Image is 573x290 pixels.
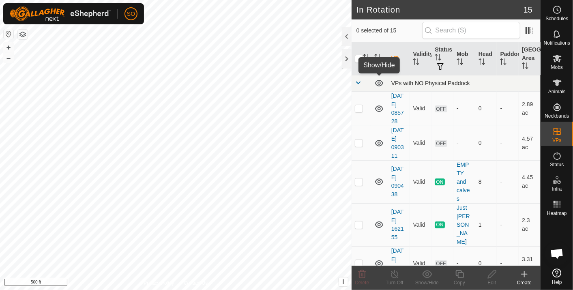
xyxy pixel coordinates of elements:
[457,139,472,147] div: -
[552,187,562,191] span: Infra
[410,126,431,160] td: Valid
[508,279,541,286] div: Create
[552,138,561,143] span: VPs
[144,279,174,287] a: Privacy Policy
[457,161,472,203] div: EMPTY and calves
[339,277,348,286] button: i
[391,208,404,241] a: [DATE] 162155
[545,114,569,118] span: Neckbands
[435,140,447,147] span: OFF
[545,16,568,21] span: Schedules
[363,55,369,62] p-sorticon: Activate to sort
[497,42,519,75] th: Paddock
[391,80,537,86] div: VPs with NO Physical Paddock
[410,42,431,75] th: Validity
[127,10,135,18] span: SO
[356,5,524,15] h2: In Rotation
[545,241,569,266] div: Open chat
[411,279,443,286] div: Show/Hide
[410,91,431,126] td: Valid
[410,246,431,281] td: Valid
[431,42,453,75] th: Status
[391,92,404,125] a: [DATE] 085728
[475,203,497,246] td: 1
[552,280,562,285] span: Help
[548,89,566,94] span: Animals
[391,247,404,279] a: [DATE] 164233
[475,91,497,126] td: 0
[519,91,541,126] td: 2.89 ac
[497,126,519,160] td: -
[410,203,431,246] td: Valid
[547,211,567,216] span: Heatmap
[475,42,497,75] th: Head
[342,278,344,285] span: i
[457,104,472,113] div: -
[378,279,411,286] div: Turn Off
[4,29,13,39] button: Reset Map
[457,259,472,268] div: -
[544,41,570,45] span: Notifications
[435,260,447,267] span: OFF
[457,60,463,66] p-sorticon: Activate to sort
[184,279,208,287] a: Contact Us
[497,203,519,246] td: -
[356,26,422,35] span: 0 selected of 15
[435,55,441,62] p-sorticon: Activate to sort
[453,42,475,75] th: Mob
[413,60,419,66] p-sorticon: Activate to sort
[497,160,519,203] td: -
[388,42,410,75] th: VP
[550,162,564,167] span: Status
[422,22,520,39] input: Search (S)
[457,204,472,246] div: Just [PERSON_NAME]
[479,60,485,66] p-sorticon: Activate to sort
[519,246,541,281] td: 3.31 ac
[519,203,541,246] td: 2.3 ac
[541,265,573,288] a: Help
[476,279,508,286] div: Edit
[519,160,541,203] td: 4.45 ac
[391,165,404,198] a: [DATE] 090438
[551,65,563,70] span: Mobs
[435,221,444,228] span: ON
[500,60,506,66] p-sorticon: Activate to sort
[519,42,541,75] th: [GEOGRAPHIC_DATA] Area
[435,178,444,185] span: ON
[497,246,519,281] td: -
[10,6,111,21] img: Gallagher Logo
[355,280,369,286] span: Delete
[497,91,519,126] td: -
[410,160,431,203] td: Valid
[443,279,476,286] div: Copy
[522,64,528,70] p-sorticon: Activate to sort
[524,4,532,16] span: 15
[435,105,447,112] span: OFF
[475,126,497,160] td: 0
[475,160,497,203] td: 8
[475,246,497,281] td: 0
[374,55,381,62] p-sorticon: Activate to sort
[18,30,28,39] button: Map Layers
[391,127,404,159] a: [DATE] 090311
[4,43,13,52] button: +
[4,53,13,63] button: –
[519,126,541,160] td: 4.57 ac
